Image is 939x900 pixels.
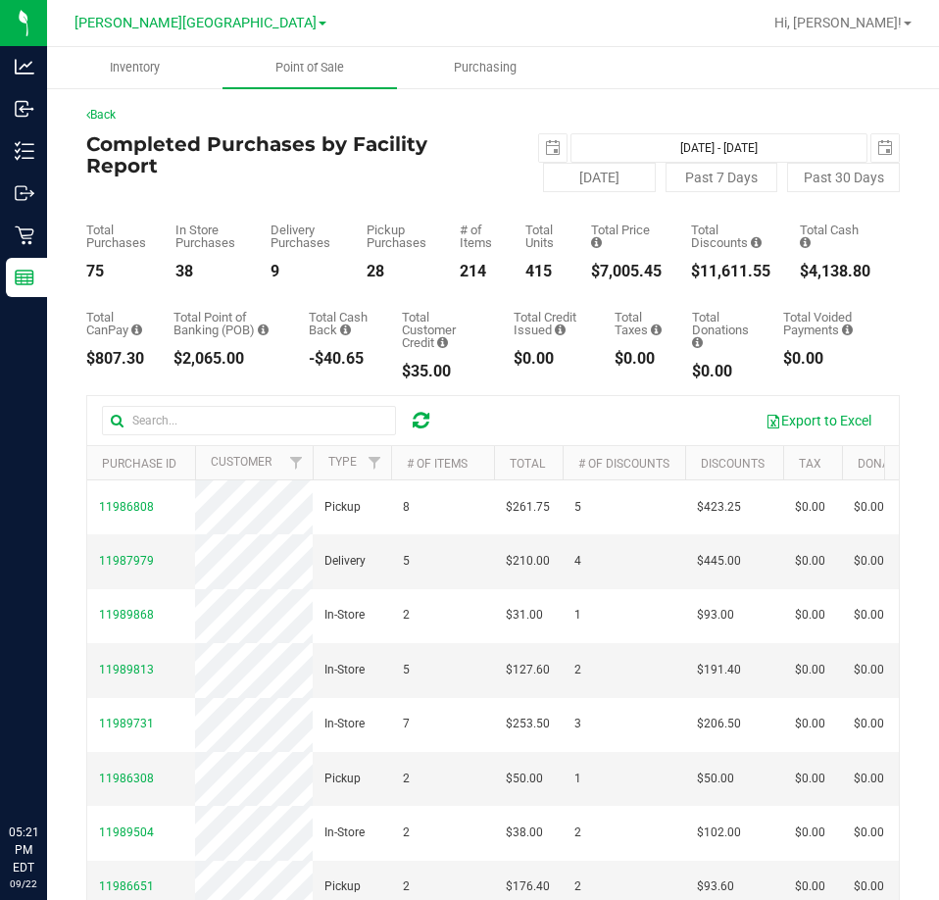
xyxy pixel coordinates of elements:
[701,457,765,471] a: Discounts
[692,336,703,349] i: Sum of all round-up-to-next-dollar total price adjustments for all purchases in the date range.
[309,311,372,336] div: Total Cash Back
[324,715,365,733] span: In-Store
[783,351,870,367] div: $0.00
[854,715,884,733] span: $0.00
[574,606,581,625] span: 1
[211,455,272,469] a: Customer
[407,457,468,471] a: # of Items
[795,824,825,842] span: $0.00
[86,351,144,367] div: $807.30
[800,264,870,279] div: $4,138.80
[222,47,398,88] a: Point of Sale
[403,661,410,679] span: 5
[15,141,34,161] inline-svg: Inventory
[795,498,825,517] span: $0.00
[99,608,154,622] span: 11989868
[99,500,154,514] span: 11986808
[854,824,884,842] span: $0.00
[99,717,154,730] span: 11989731
[83,59,186,76] span: Inventory
[437,336,448,349] i: Sum of the successful, non-voided payments using account credit for all purchases in the date range.
[871,134,899,162] span: select
[173,311,279,336] div: Total Point of Banking (POB)
[99,663,154,676] span: 11989813
[86,108,116,122] a: Back
[506,552,550,571] span: $210.00
[854,552,884,571] span: $0.00
[427,59,543,76] span: Purchasing
[74,15,317,31] span: [PERSON_NAME][GEOGRAPHIC_DATA]
[403,824,410,842] span: 2
[402,311,484,349] div: Total Customer Credit
[591,236,602,249] i: Sum of the total prices of all purchases in the date range.
[854,877,884,896] span: $0.00
[842,324,853,336] i: Sum of all voided payment transaction amounts, excluding tips and transaction fees, for all purch...
[795,770,825,788] span: $0.00
[506,661,550,679] span: $127.60
[800,224,870,249] div: Total Cash
[506,498,550,517] span: $261.75
[787,163,900,192] button: Past 30 Days
[397,47,572,88] a: Purchasing
[403,552,410,571] span: 5
[99,554,154,568] span: 11987979
[280,446,313,479] a: Filter
[574,661,581,679] span: 2
[697,824,741,842] span: $102.00
[460,224,496,249] div: # of Items
[402,364,484,379] div: $35.00
[15,99,34,119] inline-svg: Inbound
[86,224,146,249] div: Total Purchases
[403,715,410,733] span: 7
[795,877,825,896] span: $0.00
[15,183,34,203] inline-svg: Outbound
[403,498,410,517] span: 8
[691,224,770,249] div: Total Discounts
[173,351,279,367] div: $2,065.00
[574,824,581,842] span: 2
[692,364,754,379] div: $0.00
[340,324,351,336] i: Sum of the cash-back amounts from rounded-up electronic payments for all purchases in the date ra...
[403,770,410,788] span: 2
[578,457,669,471] a: # of Discounts
[367,264,429,279] div: 28
[666,163,778,192] button: Past 7 Days
[514,311,586,336] div: Total Credit Issued
[403,877,410,896] span: 2
[574,770,581,788] span: 1
[20,743,78,802] iframe: Resource center
[692,311,754,349] div: Total Donations
[574,715,581,733] span: 3
[753,404,884,437] button: Export to Excel
[506,606,543,625] span: $31.00
[15,57,34,76] inline-svg: Analytics
[854,661,884,679] span: $0.00
[783,311,870,336] div: Total Voided Payments
[324,770,361,788] span: Pickup
[249,59,371,76] span: Point of Sale
[58,740,81,764] iframe: Resource center unread badge
[506,824,543,842] span: $38.00
[102,406,396,435] input: Search...
[324,606,365,625] span: In-Store
[555,324,566,336] i: Sum of all account credit issued for all refunds from returned purchases in the date range.
[86,311,144,336] div: Total CanPay
[9,876,38,891] p: 09/22
[858,457,915,471] a: Donation
[367,224,429,249] div: Pickup Purchases
[854,770,884,788] span: $0.00
[795,661,825,679] span: $0.00
[514,351,586,367] div: $0.00
[506,877,550,896] span: $176.40
[175,224,241,249] div: In Store Purchases
[99,772,154,785] span: 11986308
[9,824,38,876] p: 05:21 PM EDT
[271,224,337,249] div: Delivery Purchases
[795,606,825,625] span: $0.00
[99,879,154,893] span: 11986651
[774,15,902,30] span: Hi, [PERSON_NAME]!
[47,47,222,88] a: Inventory
[328,455,357,469] a: Type
[697,606,734,625] span: $93.00
[799,457,821,471] a: Tax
